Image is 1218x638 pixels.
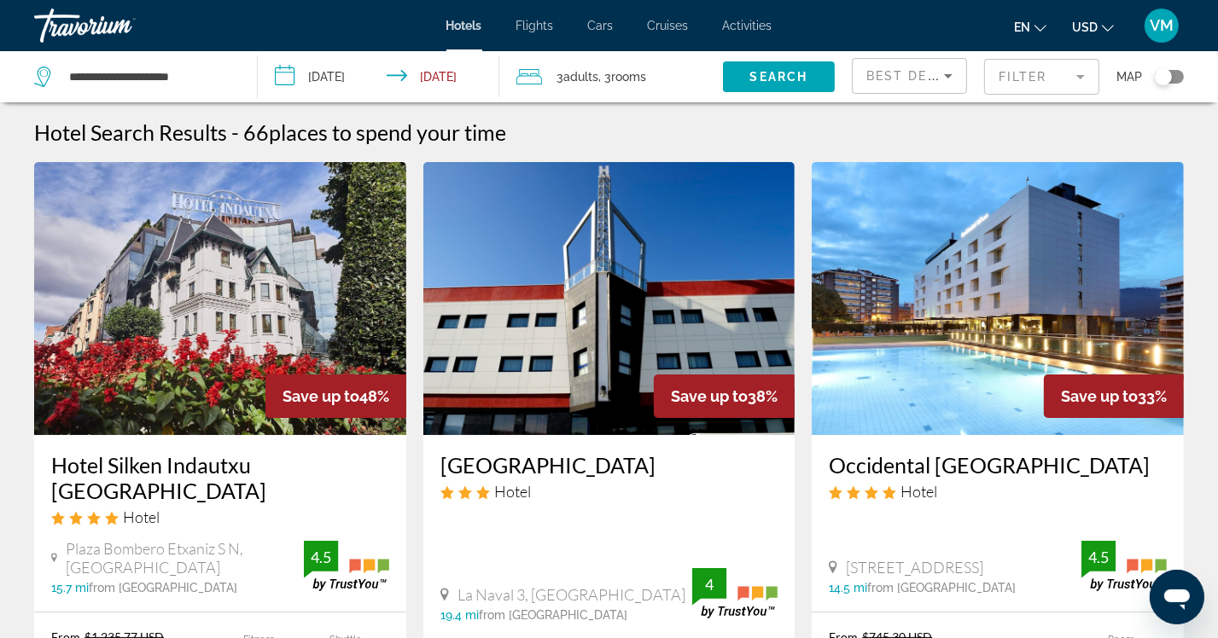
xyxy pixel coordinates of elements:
[243,119,506,145] h2: 66
[66,539,304,577] span: Plaza Bombero Etxaniz S N, [GEOGRAPHIC_DATA]
[829,581,867,594] span: 14.5 mi
[812,162,1184,435] img: Hotel image
[446,19,482,32] a: Hotels
[51,507,389,526] div: 4 star Hotel
[51,581,89,594] span: 15.7 mi
[867,581,1016,594] span: from [GEOGRAPHIC_DATA]
[1081,541,1167,591] img: trustyou-badge.svg
[1142,69,1184,84] button: Toggle map
[516,19,554,32] a: Flights
[231,119,239,145] span: -
[829,452,1167,478] a: Occidental [GEOGRAPHIC_DATA]
[34,162,406,435] img: Hotel image
[1072,14,1114,39] button: Change currency
[692,574,726,594] div: 4
[692,568,778,618] img: trustyou-badge.svg
[34,3,205,48] a: Travorium
[1081,547,1116,567] div: 4.5
[1044,374,1184,418] div: 33%
[1139,8,1184,43] button: User Menu
[265,374,406,418] div: 48%
[1150,570,1204,624] iframe: Botón para iniciar la ventana de mensajería
[750,70,808,84] span: Search
[479,608,627,622] span: from [GEOGRAPHIC_DATA]
[866,66,953,86] mat-select: Sort by
[258,51,498,102] button: Check-in date: Sep 25, 2025 Check-out date: Sep 28, 2025
[723,61,835,92] button: Search
[1072,20,1098,34] span: USD
[269,119,506,145] span: places to spend your time
[283,387,359,405] span: Save up to
[612,70,647,84] span: rooms
[829,482,1167,501] div: 4 star Hotel
[440,482,778,501] div: 3 star Hotel
[34,119,227,145] h1: Hotel Search Results
[984,58,1099,96] button: Filter
[304,547,338,567] div: 4.5
[557,65,599,89] span: 3
[499,51,723,102] button: Travelers: 3 adults, 0 children
[654,374,795,418] div: 38%
[846,558,983,577] span: [STREET_ADDRESS]
[599,65,647,89] span: , 3
[440,608,479,622] span: 19.4 mi
[1014,14,1046,39] button: Change language
[564,70,599,84] span: Adults
[423,162,795,435] img: Hotel image
[671,387,748,405] span: Save up to
[1061,387,1138,405] span: Save up to
[723,19,772,32] a: Activities
[440,452,778,478] a: [GEOGRAPHIC_DATA]
[866,69,955,83] span: Best Deals
[304,541,389,591] img: trustyou-badge.svg
[123,507,160,526] span: Hotel
[494,482,531,501] span: Hotel
[51,452,389,503] a: Hotel Silken Indautxu [GEOGRAPHIC_DATA]
[900,482,937,501] span: Hotel
[89,581,237,594] span: from [GEOGRAPHIC_DATA]
[1014,20,1030,34] span: en
[457,585,685,604] span: La Naval 3, [GEOGRAPHIC_DATA]
[1150,17,1174,34] span: VM
[648,19,689,32] a: Cruises
[1116,65,1142,89] span: Map
[588,19,614,32] a: Cars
